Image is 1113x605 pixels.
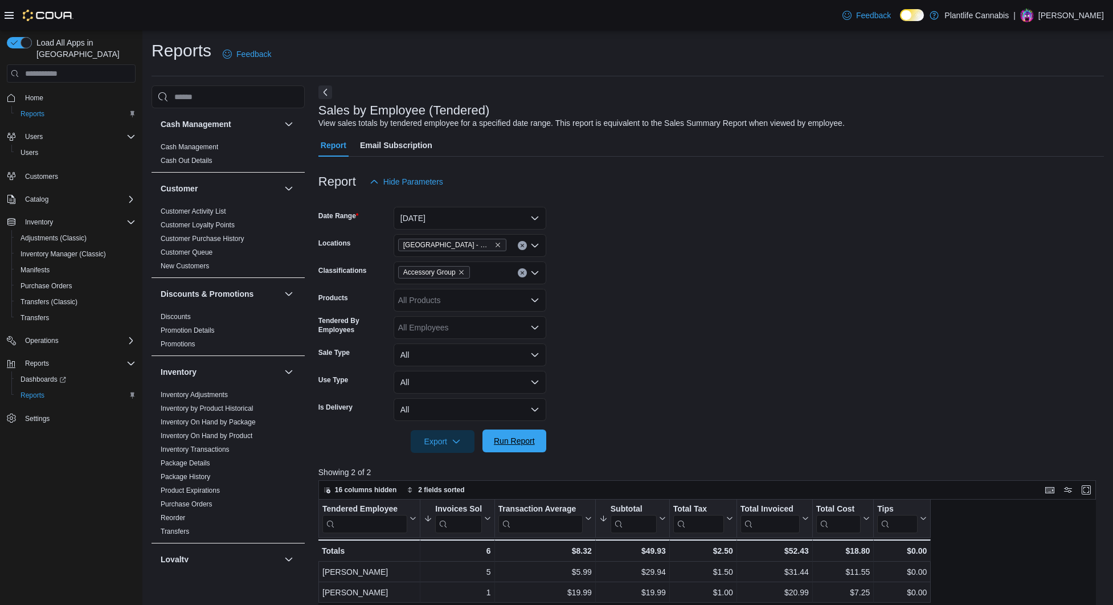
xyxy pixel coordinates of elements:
[494,435,535,447] span: Run Report
[321,134,346,157] span: Report
[21,193,136,206] span: Catalog
[424,565,490,579] div: 5
[816,586,870,599] div: $7.25
[161,391,228,399] a: Inventory Adjustments
[2,214,140,230] button: Inventory
[518,241,527,250] button: Clear input
[21,412,54,426] a: Settings
[161,404,253,412] a: Inventory by Product Historical
[335,485,397,494] span: 16 columns hidden
[599,504,666,533] button: Subtotal
[21,234,87,243] span: Adjustments (Classic)
[16,107,49,121] a: Reports
[161,326,215,335] span: Promotion Details
[161,366,280,378] button: Inventory
[21,215,58,229] button: Inventory
[21,193,53,206] button: Catalog
[11,387,140,403] button: Reports
[816,504,870,533] button: Total Cost
[161,143,218,151] a: Cash Management
[322,504,407,533] div: Tendered Employee
[161,312,191,321] span: Discounts
[740,504,800,515] div: Total Invoiced
[424,586,490,599] div: 1
[1020,9,1034,22] div: Aaron Bryson
[877,504,927,533] button: Tips
[161,221,235,229] a: Customer Loyalty Points
[152,388,305,543] div: Inventory
[21,91,48,105] a: Home
[161,486,220,495] span: Product Expirations
[161,500,212,508] a: Purchase Orders
[21,170,63,183] a: Customers
[25,218,53,227] span: Inventory
[318,467,1104,478] p: Showing 2 of 2
[152,140,305,172] div: Cash Management
[740,544,809,558] div: $52.43
[23,10,73,21] img: Cova
[161,248,212,257] span: Customer Queue
[318,211,359,220] label: Date Range
[318,293,348,302] label: Products
[2,129,140,145] button: Users
[322,504,416,533] button: Tendered Employee
[611,504,657,515] div: Subtotal
[161,500,212,509] span: Purchase Orders
[16,263,54,277] a: Manifests
[16,389,136,402] span: Reports
[611,504,657,533] div: Subtotal
[2,167,140,184] button: Customers
[394,398,546,421] button: All
[21,313,49,322] span: Transfers
[152,205,305,277] div: Customer
[398,266,470,279] span: Accessory Group
[435,504,481,533] div: Invoices Sold
[21,265,50,275] span: Manifests
[161,390,228,399] span: Inventory Adjustments
[21,334,136,348] span: Operations
[418,485,464,494] span: 2 fields sorted
[498,544,591,558] div: $8.32
[11,310,140,326] button: Transfers
[16,295,82,309] a: Transfers (Classic)
[816,504,861,515] div: Total Cost
[21,215,136,229] span: Inventory
[11,145,140,161] button: Users
[365,170,448,193] button: Hide Parameters
[599,586,666,599] div: $19.99
[161,183,198,194] h3: Customer
[161,513,185,522] span: Reorder
[16,263,136,277] span: Manifests
[21,391,44,400] span: Reports
[599,565,666,579] div: $29.94
[1013,9,1016,22] p: |
[11,230,140,246] button: Adjustments (Classic)
[318,175,356,189] h3: Report
[518,268,527,277] button: Clear input
[16,247,111,261] a: Inventory Manager (Classic)
[161,340,195,348] a: Promotions
[11,294,140,310] button: Transfers (Classic)
[318,104,490,117] h3: Sales by Employee (Tendered)
[673,504,733,533] button: Total Tax
[161,528,189,535] a: Transfers
[398,239,506,251] span: Calgary - Mahogany Market
[877,504,918,533] div: Tips
[418,430,468,453] span: Export
[161,432,252,440] a: Inventory On Hand by Product
[424,504,490,533] button: Invoices Sold
[599,544,666,558] div: $49.93
[318,403,353,412] label: Is Delivery
[236,48,271,60] span: Feedback
[498,565,591,579] div: $5.99
[16,295,136,309] span: Transfers (Classic)
[11,371,140,387] a: Dashboards
[1043,483,1057,497] button: Keyboard shortcuts
[21,281,72,291] span: Purchase Orders
[161,313,191,321] a: Discounts
[673,586,733,599] div: $1.00
[530,323,539,332] button: Open list of options
[394,344,546,366] button: All
[403,267,456,278] span: Accessory Group
[282,553,296,566] button: Loyalty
